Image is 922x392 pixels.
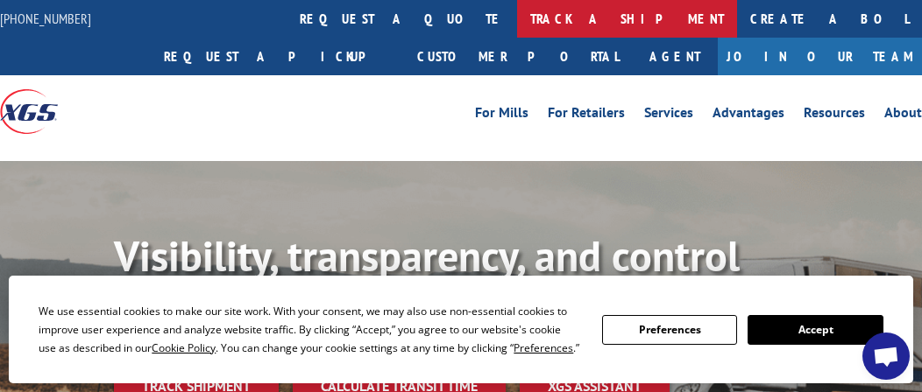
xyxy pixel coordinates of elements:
a: Services [644,106,693,125]
a: Advantages [713,106,784,125]
div: Cookie Consent Prompt [9,276,913,383]
span: Preferences [514,340,573,355]
a: Request a pickup [151,38,404,75]
button: Preferences [602,315,737,345]
a: For Retailers [548,106,625,125]
button: Accept [748,315,883,345]
a: Customer Portal [404,38,632,75]
a: About [884,106,922,125]
div: We use essential cookies to make our site work. With your consent, we may also use non-essential ... [39,302,581,357]
a: Join Our Team [718,38,922,75]
b: Visibility, transparency, and control for your entire supply chain. [114,228,740,333]
a: For Mills [475,106,528,125]
a: Resources [804,106,865,125]
a: Agent [632,38,718,75]
div: Open chat [862,332,910,380]
span: Cookie Policy [152,340,216,355]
